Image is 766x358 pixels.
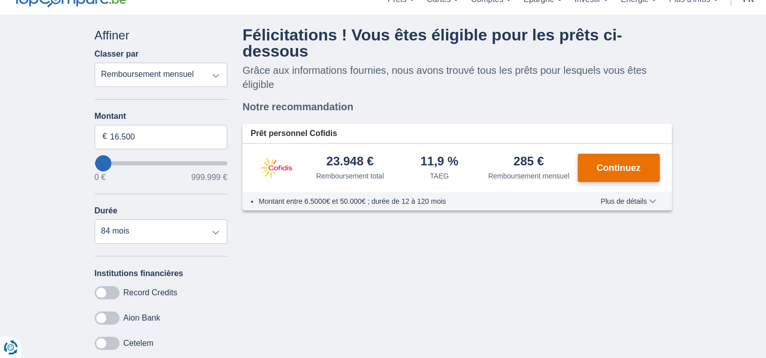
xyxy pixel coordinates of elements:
button: Plus de détails [593,197,663,205]
input: wantToBorrow [95,161,228,165]
span: 0 € [95,173,106,182]
span: 999.999 € [191,173,227,182]
div: Affiner [95,27,228,44]
label: Montant [95,112,228,121]
span: Continuez [596,163,640,172]
button: Continuez [578,154,660,182]
li: Montant entre 6.5000€ et 50.000€ ; durée de 12 à 120 mois [259,196,571,206]
div: 23.948 € [327,155,374,169]
div: Remboursement mensuel [488,171,569,181]
label: Aion Bank [124,314,160,323]
label: Institutions financières [95,269,183,278]
h4: Félicitations ! Vous êtes éligible pour les prêts ci-dessous [243,27,672,59]
span: Plus de détails [600,198,656,205]
div: 285 € [513,155,544,169]
label: Cetelem [124,339,154,348]
label: Classer par [95,50,139,59]
p: Grâce aux informations fournies, nous avons trouvé tous les prêts pour lesquels vous êtes éligible [243,63,672,92]
span: € [103,131,107,143]
label: Durée [95,206,117,215]
div: 11,9 % [420,155,458,169]
span: Prêt personnel Cofidis [251,128,337,140]
img: pret personnel Cofidis [251,155,301,181]
div: Remboursement total [316,171,384,181]
label: Record Credits [124,288,178,297]
div: TAEG [430,171,449,181]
